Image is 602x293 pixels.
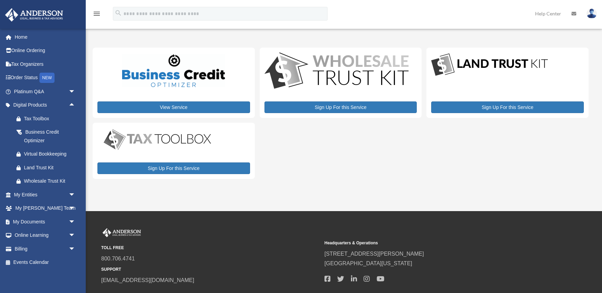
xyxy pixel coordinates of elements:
[101,228,142,237] img: Anderson Advisors Platinum Portal
[264,101,417,113] a: Sign Up For this Service
[5,202,86,215] a: My [PERSON_NAME] Teamarrow_drop_down
[101,277,194,283] a: [EMAIL_ADDRESS][DOMAIN_NAME]
[10,147,82,161] a: Virtual Bookkeeping
[5,256,86,269] a: Events Calendar
[324,251,424,257] a: [STREET_ADDRESS][PERSON_NAME]
[587,9,597,19] img: User Pic
[5,85,86,98] a: Platinum Q&Aarrow_drop_down
[5,71,86,85] a: Order StatusNEW
[93,10,101,18] i: menu
[101,256,135,261] a: 800.706.4741
[5,242,86,256] a: Billingarrow_drop_down
[5,30,86,44] a: Home
[93,12,101,18] a: menu
[10,161,82,174] a: Land Trust Kit
[5,44,86,58] a: Online Ordering
[24,163,74,172] div: Land Trust Kit
[101,244,320,252] small: TOLL FREE
[324,260,412,266] a: [GEOGRAPHIC_DATA][US_STATE]
[24,150,74,158] div: Virtual Bookkeeping
[69,229,82,243] span: arrow_drop_down
[324,240,543,247] small: Headquarters & Operations
[24,114,74,123] div: Tax Toolbox
[97,162,250,174] a: Sign Up For this Service
[39,73,55,83] div: NEW
[5,188,86,202] a: My Entitiesarrow_drop_down
[431,52,548,77] img: LandTrust_lgo-1.jpg
[115,9,122,17] i: search
[10,125,82,147] a: Business Credit Optimizer
[69,215,82,229] span: arrow_drop_down
[69,98,82,112] span: arrow_drop_up
[101,266,320,273] small: SUPPORT
[24,177,74,185] div: Wholesale Trust Kit
[5,215,86,229] a: My Documentsarrow_drop_down
[97,101,250,113] a: View Service
[69,202,82,216] span: arrow_drop_down
[97,127,217,151] img: taxtoolbox_new-1.webp
[264,52,409,90] img: WS-Trust-Kit-lgo-1.jpg
[431,101,584,113] a: Sign Up For this Service
[24,128,74,145] div: Business Credit Optimizer
[5,98,82,112] a: Digital Productsarrow_drop_up
[10,112,82,125] a: Tax Toolbox
[5,229,86,242] a: Online Learningarrow_drop_down
[3,8,65,22] img: Anderson Advisors Platinum Portal
[69,85,82,99] span: arrow_drop_down
[5,57,86,71] a: Tax Organizers
[69,242,82,256] span: arrow_drop_down
[69,188,82,202] span: arrow_drop_down
[10,174,82,188] a: Wholesale Trust Kit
